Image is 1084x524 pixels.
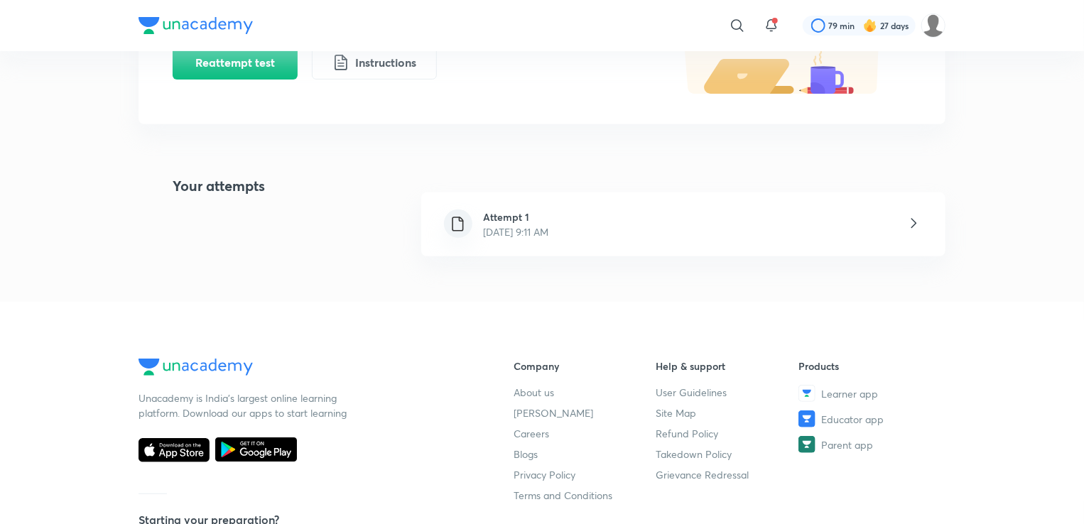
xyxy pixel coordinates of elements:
[514,447,656,462] a: Blogs
[656,426,799,441] a: Refund Policy
[514,426,656,441] a: Careers
[656,405,799,420] a: Site Map
[798,410,815,427] img: Educator app
[798,359,941,373] h6: Products
[484,209,549,224] h6: Attempt 1
[514,488,656,503] a: Terms and Conditions
[798,385,941,402] a: Learner app
[139,359,468,379] a: Company Logo
[139,391,352,420] p: Unacademy is India’s largest online learning platform. Download our apps to start learning
[514,359,656,373] h6: Company
[821,386,878,401] span: Learner app
[821,437,873,452] span: Parent app
[332,54,349,71] img: instruction
[656,385,799,400] a: User Guidelines
[484,224,549,239] p: [DATE] 9:11 AM
[312,45,437,80] button: Instructions
[514,385,656,400] a: About us
[139,359,253,376] img: Company Logo
[656,467,799,482] a: Grievance Redressal
[863,18,877,33] img: streak
[798,436,815,453] img: Parent app
[139,17,253,34] img: Company Logo
[656,447,799,462] a: Takedown Policy
[798,385,815,402] img: Learner app
[656,359,799,373] h6: Help & support
[798,436,941,453] a: Parent app
[514,467,656,482] a: Privacy Policy
[514,426,549,441] span: Careers
[798,410,941,427] a: Educator app
[514,405,656,420] a: [PERSON_NAME]
[173,45,298,80] button: Reattempt test
[449,215,467,233] img: file
[921,13,945,38] img: Atia khan
[139,175,265,273] h4: Your attempts
[821,412,884,427] span: Educator app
